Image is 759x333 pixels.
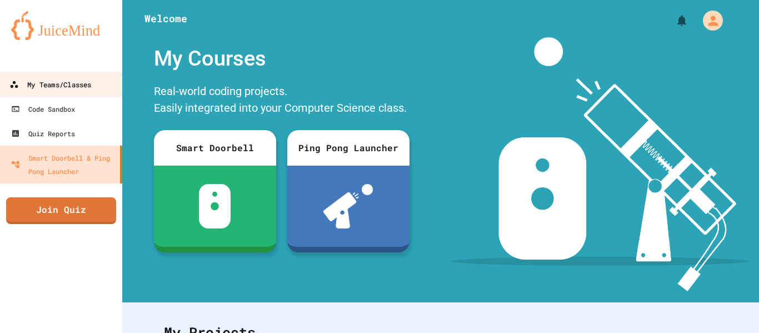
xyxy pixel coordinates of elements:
[451,37,748,291] img: banner-image-my-projects.png
[154,130,276,166] div: Smart Doorbell
[323,184,373,228] img: ppl-with-ball.png
[11,102,75,116] div: Code Sandbox
[199,184,231,228] img: sdb-white.svg
[11,11,111,40] img: logo-orange.svg
[6,197,116,224] a: Join Quiz
[655,11,691,30] div: My Notifications
[148,37,415,80] div: My Courses
[9,78,91,92] div: My Teams/Classes
[287,130,410,166] div: Ping Pong Launcher
[691,8,726,33] div: My Account
[11,151,116,178] div: Smart Doorbell & Ping Pong Launcher
[11,127,75,140] div: Quiz Reports
[148,80,415,122] div: Real-world coding projects. Easily integrated into your Computer Science class.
